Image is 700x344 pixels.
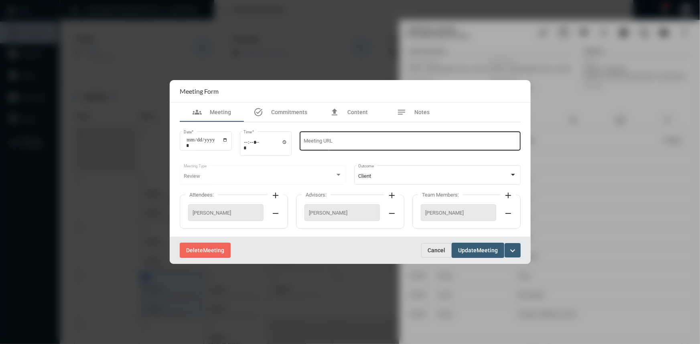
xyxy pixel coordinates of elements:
mat-icon: remove [387,209,397,218]
mat-icon: add [503,191,513,200]
mat-icon: add [271,191,280,200]
span: Commitments [271,109,307,115]
button: UpdateMeeting [452,243,504,258]
span: [PERSON_NAME] [425,210,492,216]
span: Cancel [428,247,445,253]
span: Meeting [210,109,231,115]
span: Content [347,109,368,115]
label: Team Members: [418,192,463,198]
span: [PERSON_NAME] [309,210,375,216]
span: Client [358,173,371,179]
mat-icon: notes [397,107,406,117]
span: Update [458,247,477,254]
span: Review [183,173,200,179]
mat-icon: remove [271,209,280,218]
span: Notes [414,109,430,115]
mat-icon: remove [503,209,513,218]
button: DeleteMeeting [180,243,231,258]
span: Delete [186,247,203,254]
label: Attendees: [185,192,218,198]
span: Meeting [477,247,498,254]
mat-icon: task_alt [254,107,263,117]
span: Meeting [203,247,224,254]
mat-icon: add [387,191,397,200]
mat-icon: file_upload [330,107,339,117]
mat-icon: groups [192,107,202,117]
label: Advisors: [302,192,331,198]
mat-icon: expand_more [508,246,517,256]
button: Cancel [421,243,452,257]
h2: Meeting Form [180,87,219,95]
span: [PERSON_NAME] [193,210,259,216]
